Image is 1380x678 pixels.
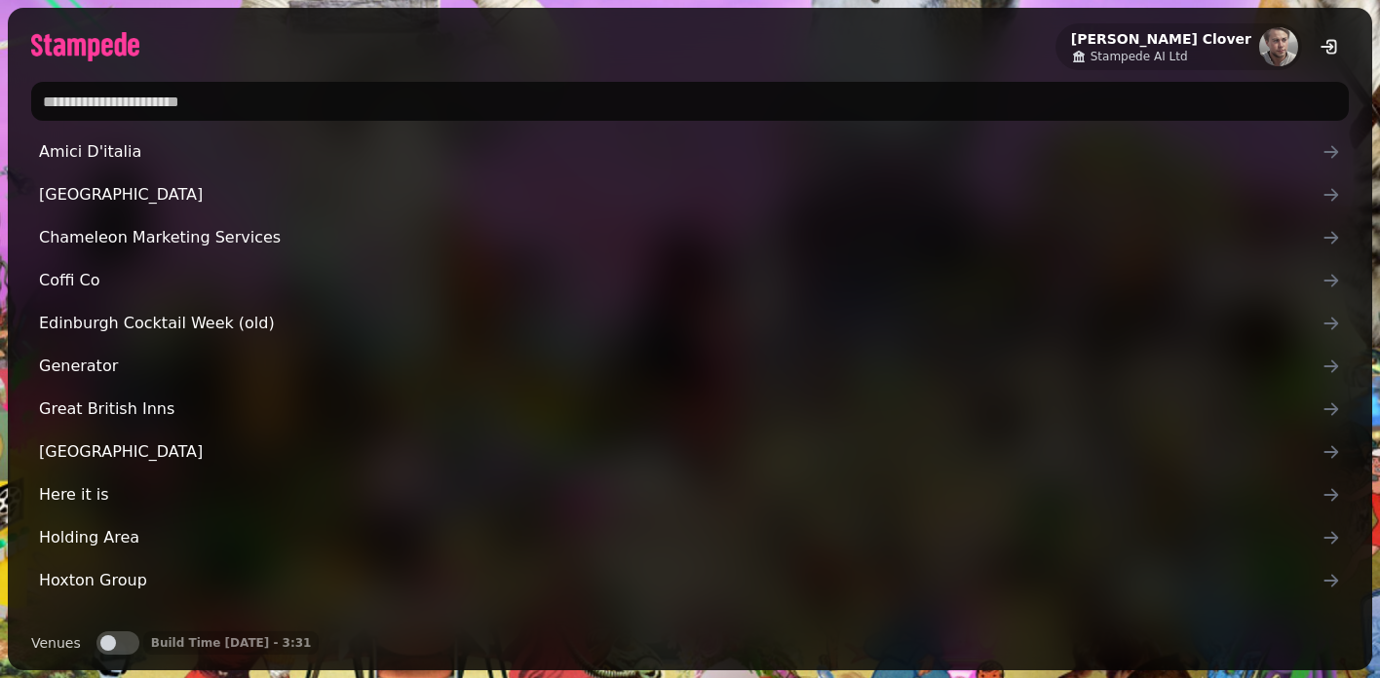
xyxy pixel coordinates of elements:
[31,304,1349,343] a: Edinburgh Cocktail Week (old)
[31,175,1349,214] a: [GEOGRAPHIC_DATA]
[39,312,1322,335] span: Edinburgh Cocktail Week (old)
[1310,27,1349,66] button: logout
[39,397,1322,421] span: Great British Inns
[151,635,312,651] p: Build Time [DATE] - 3:31
[31,261,1349,300] a: Coffi Co
[31,218,1349,257] a: Chameleon Marketing Services
[31,390,1349,429] a: Great British Inns
[31,475,1349,514] a: Here it is
[39,569,1322,592] span: Hoxton Group
[31,561,1349,600] a: Hoxton Group
[39,226,1322,249] span: Chameleon Marketing Services
[39,269,1322,292] span: Coffi Co
[1071,29,1251,49] h2: [PERSON_NAME] Clover
[39,440,1322,464] span: [GEOGRAPHIC_DATA]
[39,355,1322,378] span: Generator
[31,518,1349,557] a: Holding Area
[31,32,139,61] img: logo
[39,526,1322,549] span: Holding Area
[39,183,1322,207] span: [GEOGRAPHIC_DATA]
[31,631,81,655] label: Venues
[31,433,1349,471] a: [GEOGRAPHIC_DATA]
[39,483,1322,507] span: Here it is
[1091,49,1188,64] span: Stampede AI Ltd
[31,347,1349,386] a: Generator
[1071,49,1251,64] a: Stampede AI Ltd
[1259,27,1298,66] img: aHR0cHM6Ly93d3cuZ3JhdmF0YXIuY29tL2F2YXRhci9kZDBkNmU2NGQ3OWViYmU4ODcxMWM5ZTk3ZWI5MmRiND9zPTE1MCZkP...
[39,612,1322,635] span: Llanelli
[39,140,1322,164] span: Amici D'italia
[31,132,1349,171] a: Amici D'italia
[31,604,1349,643] a: Llanelli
